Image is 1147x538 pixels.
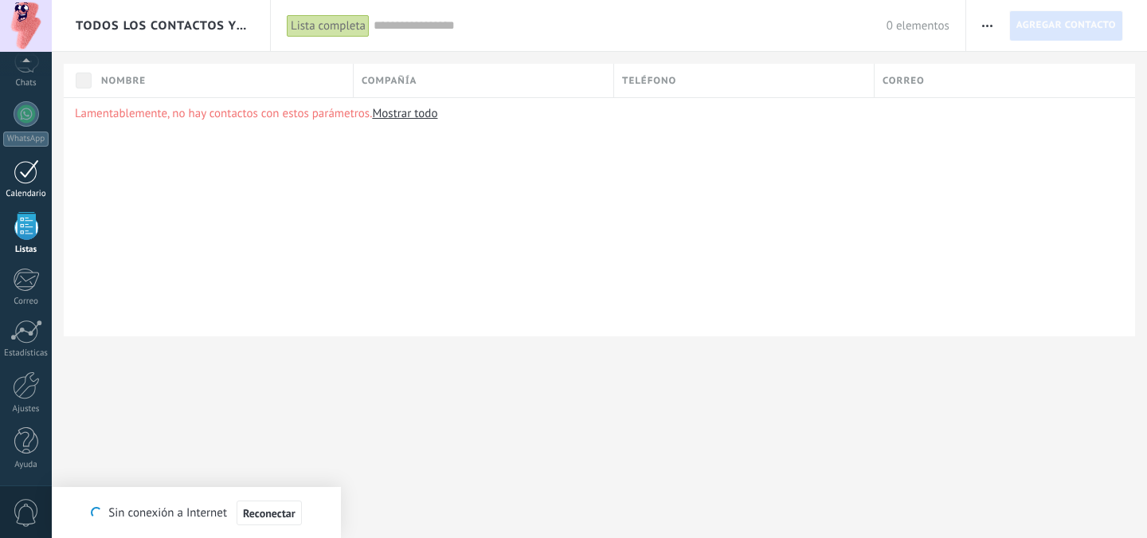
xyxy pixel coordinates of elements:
[76,18,248,33] span: Todos los contactos y empresas
[3,296,49,307] div: Correo
[3,460,49,470] div: Ayuda
[91,500,301,526] div: Sin conexión a Internet
[622,73,676,88] span: Teléfono
[3,78,49,88] div: Chats
[3,245,49,255] div: Listas
[883,73,925,88] span: Correo
[1016,11,1116,40] span: Agregar contacto
[75,106,1124,121] p: Lamentablemente, no hay contactos con estos parámetros.
[287,14,370,37] div: Lista completa
[1009,10,1123,41] a: Agregar contacto
[372,106,437,121] a: Mostrar todo
[3,348,49,359] div: Estadísticas
[3,132,49,147] div: WhatsApp
[362,73,417,88] span: Compañía
[237,501,302,526] button: Reconectar
[3,404,49,414] div: Ajustes
[976,10,999,41] button: Más
[243,508,296,519] span: Reconectar
[887,18,949,33] span: 0 elementos
[101,73,146,88] span: Nombre
[3,189,49,199] div: Calendario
